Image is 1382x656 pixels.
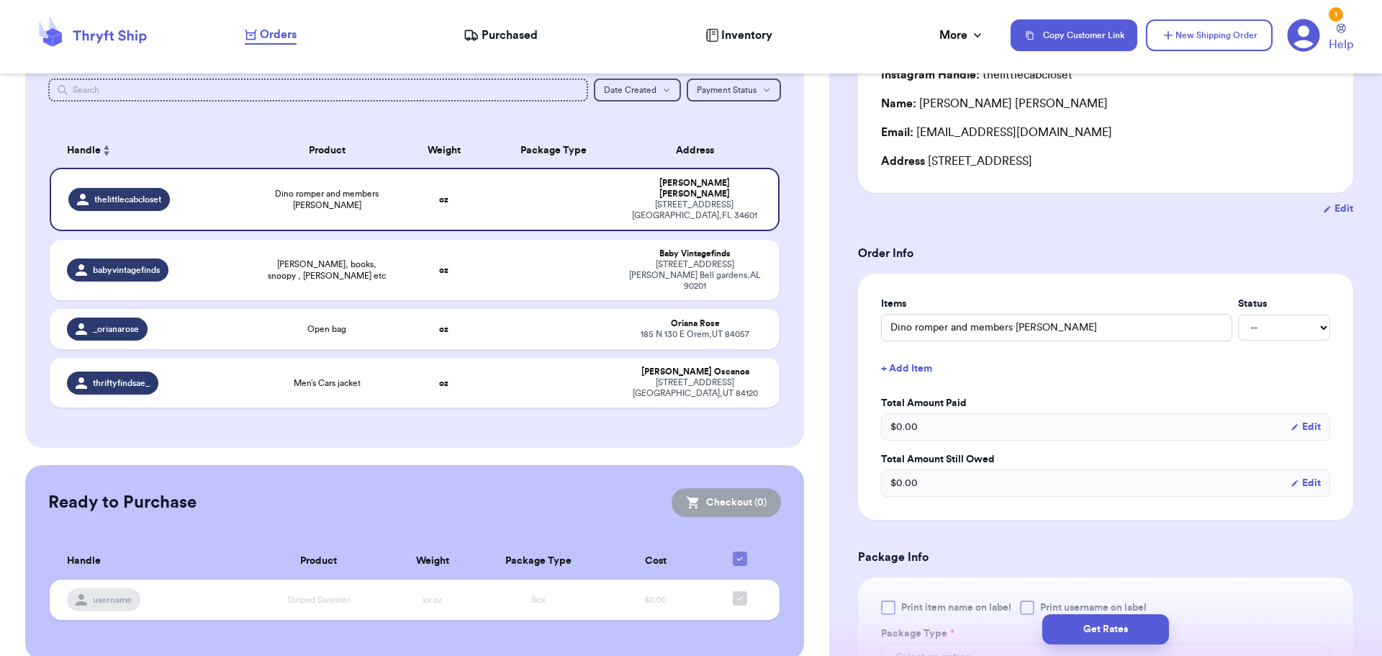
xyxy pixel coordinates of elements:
th: Cost [602,543,709,580]
a: 1 [1287,19,1320,52]
th: Package Type [487,133,619,168]
button: New Shipping Order [1146,19,1273,51]
div: [STREET_ADDRESS] [881,153,1330,170]
span: Handle [67,554,101,569]
span: babyvintagefinds [93,264,160,276]
span: Print username on label [1040,601,1147,615]
span: xx oz [423,596,443,604]
span: Box [531,596,546,604]
label: Total Amount Still Owed [881,452,1330,467]
th: Product [254,133,400,168]
button: Payment Status [687,78,781,102]
span: Instagram Handle: [881,69,980,81]
button: Date Created [594,78,681,102]
div: 1 [1329,7,1343,22]
span: Email: [881,127,913,138]
span: _orianarose [93,323,139,335]
div: [EMAIL_ADDRESS][DOMAIN_NAME] [881,124,1330,141]
span: Open bag [307,323,346,335]
h3: Package Info [858,549,1353,566]
strong: oz [439,195,448,204]
button: Edit [1323,202,1353,216]
div: thelittlecabcloset [881,66,1072,84]
th: Weight [389,543,474,580]
span: Payment Status [697,86,757,94]
th: Weight [400,133,488,168]
strong: oz [439,266,448,274]
span: $ 0.00 [890,476,918,490]
span: Striped Sweater [287,596,350,604]
span: username [93,594,132,606]
th: Product [248,543,389,580]
label: Total Amount Paid [881,396,1330,410]
span: Date Created [604,86,656,94]
label: Items [881,297,1232,311]
div: Oriana Rose [628,318,762,329]
div: 185 N 130 E Orem , UT 84057 [628,329,762,340]
div: [PERSON_NAME] [PERSON_NAME] [628,178,761,199]
a: Orders [245,26,297,45]
div: [STREET_ADDRESS] [GEOGRAPHIC_DATA] , UT 84120 [628,377,762,399]
span: thelittlecabcloset [94,194,161,205]
h2: Ready to Purchase [48,491,197,514]
span: thriftyfindsae_ [93,377,150,389]
button: Edit [1291,476,1321,490]
div: [PERSON_NAME] Oscanoa [628,367,762,377]
div: More [939,27,985,44]
a: Help [1329,24,1353,53]
button: Sort ascending [101,142,112,159]
input: Search [48,78,589,102]
strong: oz [439,325,448,333]
span: Help [1329,36,1353,53]
button: Get Rates [1042,614,1169,644]
button: Edit [1291,420,1321,434]
span: $0.00 [644,596,667,604]
a: Purchased [464,27,538,44]
span: Inventory [721,27,772,44]
label: Status [1238,297,1330,311]
button: Copy Customer Link [1011,19,1137,51]
div: Baby Vintagefinds [628,248,762,259]
div: [STREET_ADDRESS] [GEOGRAPHIC_DATA] , FL 34601 [628,199,761,221]
span: Handle [67,143,101,158]
span: Orders [260,26,297,43]
span: Men’s Cars jacket [294,377,361,389]
div: [PERSON_NAME] [PERSON_NAME] [881,95,1108,112]
a: Inventory [705,27,772,44]
button: + Add Item [875,353,1336,385]
button: Checkout (0) [672,488,781,517]
span: Address [881,156,925,167]
h3: Order Info [858,245,1353,262]
strong: oz [439,379,448,387]
th: Address [619,133,780,168]
span: Name: [881,98,916,109]
span: Dino romper and members [PERSON_NAME] [263,188,392,211]
div: [STREET_ADDRESS][PERSON_NAME] Bell gardens , AL 90201 [628,259,762,292]
span: [PERSON_NAME], books, snoopy , [PERSON_NAME] etc [263,259,392,282]
span: Purchased [482,27,538,44]
th: Package Type [475,543,602,580]
span: Print item name on label [901,601,1011,615]
span: $ 0.00 [890,420,918,434]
